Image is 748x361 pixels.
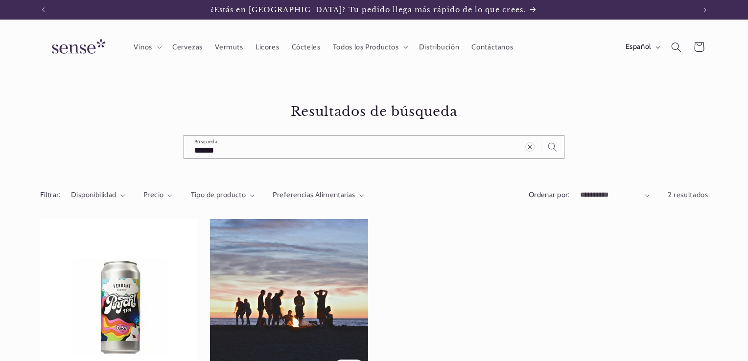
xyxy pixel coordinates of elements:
[210,5,526,14] span: ¿Estás en [GEOGRAPHIC_DATA]? Tu pedido llega más rápido de lo que crees.
[40,190,61,201] h2: Filtrar:
[36,29,117,65] a: Sense
[273,190,364,201] summary: Preferencias Alimentarias (0 seleccionado)
[285,36,327,58] a: Cócteles
[191,190,246,199] span: Tipo de producto
[172,43,203,52] span: Cervezas
[413,36,466,58] a: Distribución
[40,33,114,61] img: Sense
[466,36,519,58] a: Contáctanos
[127,36,166,58] summary: Vinos
[40,103,708,120] h1: Resultados de búsqueda
[256,43,279,52] span: Licores
[619,37,665,57] button: Español
[191,190,255,201] summary: Tipo de producto (0 seleccionado)
[71,190,125,201] summary: Disponibilidad (0 seleccionado)
[134,43,152,52] span: Vinos
[292,43,321,52] span: Cócteles
[529,190,570,199] label: Ordenar por:
[668,190,708,199] span: 2 resultados
[419,43,460,52] span: Distribución
[71,190,117,199] span: Disponibilidad
[166,36,209,58] a: Cervezas
[143,190,173,201] summary: Precio
[541,135,564,158] button: Búsqueda
[471,43,513,52] span: Contáctanos
[665,36,687,58] summary: Búsqueda
[249,36,285,58] a: Licores
[626,42,651,52] span: Español
[327,36,413,58] summary: Todos los Productos
[215,43,243,52] span: Vermuts
[519,135,541,158] button: Borrar término de búsqueda
[209,36,250,58] a: Vermuts
[273,190,355,199] span: Preferencias Alimentarias
[333,43,399,52] span: Todos los Productos
[143,190,164,199] span: Precio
